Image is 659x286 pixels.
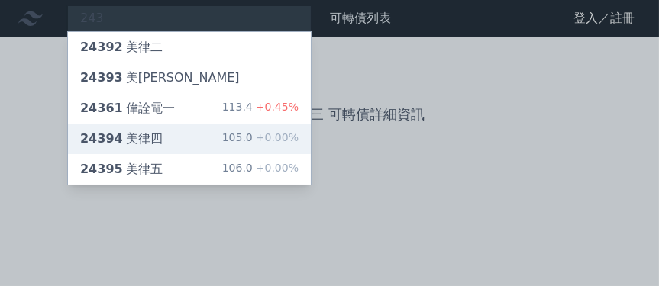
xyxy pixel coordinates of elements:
span: 24394 [80,131,123,146]
div: 美律二 [80,38,163,56]
span: 24392 [80,40,123,54]
a: 24361偉詮電一 113.4+0.45% [68,93,311,124]
div: 106.0 [222,160,299,178]
span: 24361 [80,101,123,115]
div: 美律五 [80,160,163,178]
a: 24392美律二 [68,32,311,63]
span: +0.45% [253,101,299,113]
div: 美律四 [80,130,163,148]
a: 24395美律五 106.0+0.00% [68,154,311,185]
span: +0.00% [253,162,299,174]
div: 105.0 [222,130,299,148]
a: 24394美律四 105.0+0.00% [68,124,311,154]
span: +0.00% [253,131,299,143]
div: 美[PERSON_NAME] [80,69,240,87]
span: 24393 [80,70,123,85]
a: 24393美[PERSON_NAME] [68,63,311,93]
div: 偉詮電一 [80,99,175,117]
span: 24395 [80,162,123,176]
div: 113.4 [222,99,299,117]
